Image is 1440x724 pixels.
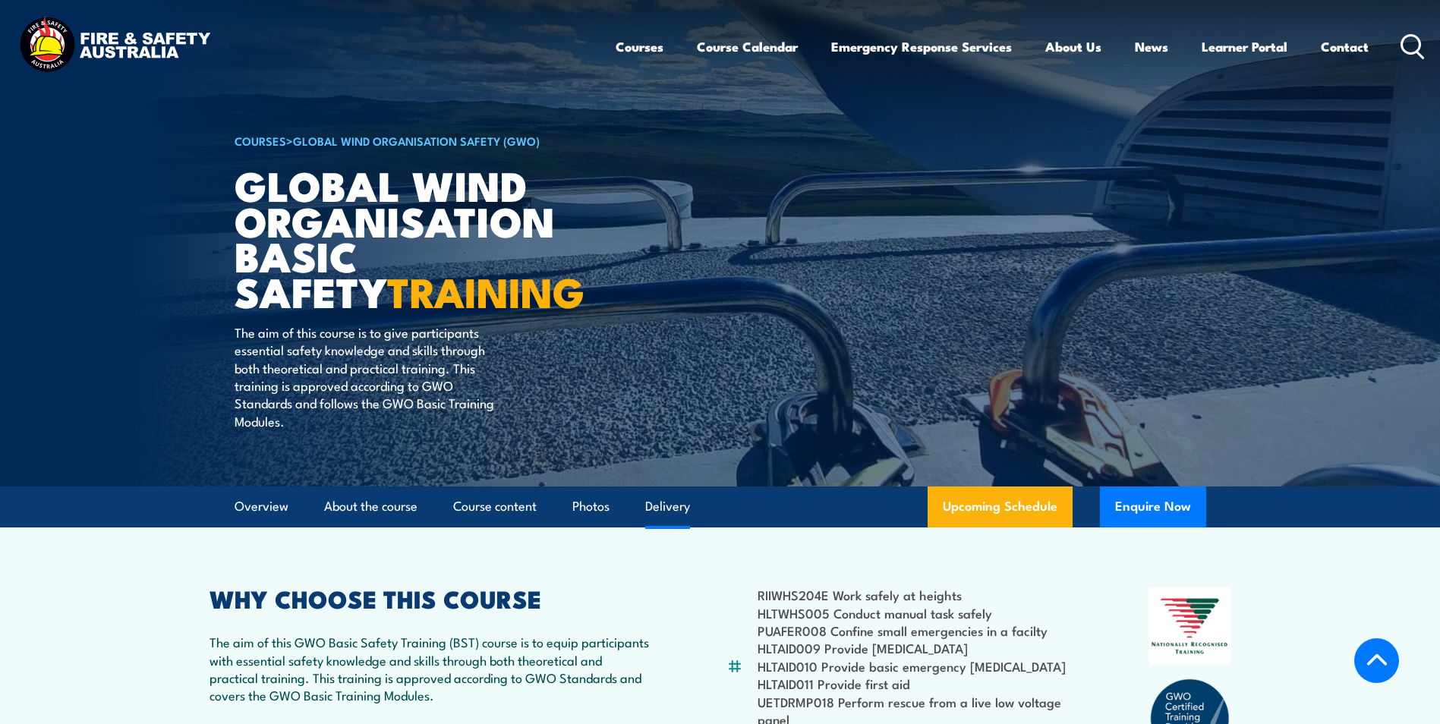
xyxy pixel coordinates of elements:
[758,639,1076,656] li: HLTAID009 Provide [MEDICAL_DATA]
[235,132,286,149] a: COURSES
[758,657,1076,675] li: HLTAID010 Provide basic emergency [MEDICAL_DATA]
[758,586,1076,603] li: RIIWHS204E Work safely at heights
[1202,27,1287,67] a: Learner Portal
[293,132,540,149] a: Global Wind Organisation Safety (GWO)
[324,486,418,527] a: About the course
[387,259,585,322] strong: TRAINING
[1045,27,1101,67] a: About Us
[616,27,663,67] a: Courses
[235,131,610,150] h6: >
[697,27,798,67] a: Course Calendar
[1135,27,1168,67] a: News
[210,587,653,609] h2: WHY CHOOSE THIS COURSE
[758,622,1076,639] li: PUAFER008 Confine small emergencies in a facilty
[453,486,537,527] a: Course content
[1149,587,1231,665] img: Nationally Recognised Training logo.
[758,604,1076,622] li: HLTWHS005 Conduct manual task safely
[235,167,610,309] h1: Global Wind Organisation Basic Safety
[645,486,690,527] a: Delivery
[235,486,288,527] a: Overview
[1100,486,1206,527] button: Enquire Now
[928,486,1073,527] a: Upcoming Schedule
[831,27,1012,67] a: Emergency Response Services
[235,323,512,430] p: The aim of this course is to give participants essential safety knowledge and skills through both...
[1321,27,1369,67] a: Contact
[210,633,653,704] p: The aim of this GWO Basic Safety Training (BST) course is to equip participants with essential sa...
[572,486,610,527] a: Photos
[758,675,1076,692] li: HLTAID011 Provide first aid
